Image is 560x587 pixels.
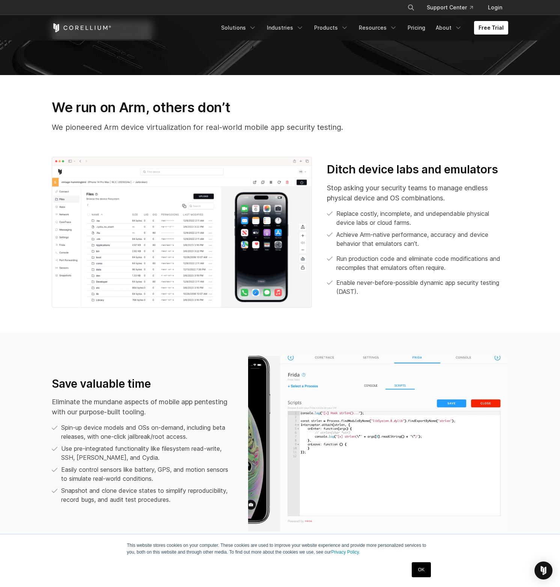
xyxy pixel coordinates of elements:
[310,21,353,35] a: Products
[52,157,312,308] img: Dynamic app security testing (DSAT); iOS pentest
[412,562,431,577] a: OK
[354,21,402,35] a: Resources
[331,549,360,555] a: Privacy Policy.
[482,1,508,14] a: Login
[431,21,467,35] a: About
[404,1,418,14] button: Search
[262,21,308,35] a: Industries
[52,23,111,32] a: Corellium Home
[336,209,508,227] p: Replace costly, incomplete, and undependable physical device labs or cloud farms.
[61,465,233,483] p: Easily control sensors like battery, GPS, and motion sensors to simulate real-world conditions.
[52,122,508,133] p: We pioneered Arm device virtualization for real-world mobile app security testing.
[248,356,508,531] img: Screenshot of Corellium's Frida in scripts.
[421,1,479,14] a: Support Center
[61,423,233,441] p: Spin-up device models and OSs on-demand, including beta releases, with one-click jailbreak/root a...
[403,21,430,35] a: Pricing
[217,21,261,35] a: Solutions
[327,163,508,177] h3: Ditch device labs and emulators
[398,1,508,14] div: Navigation Menu
[474,21,508,35] a: Free Trial
[52,377,233,391] h3: Save valuable time
[61,486,233,504] p: Snapshot and clone device states to simplify reproducibility, record bugs, and audit test procedu...
[336,254,508,272] p: Run production code and eliminate code modifications and recompiles that emulators often require.
[127,542,433,555] p: This website stores cookies on your computer. These cookies are used to improve your website expe...
[327,183,508,203] p: Stop asking your security teams to manage endless physical device and OS combinations.
[534,561,552,579] div: Open Intercom Messenger
[336,278,508,296] p: Enable never-before-possible dynamic app security testing (DAST).
[336,230,508,248] p: Achieve Arm-native performance, accuracy and device behavior that emulators can’t.
[217,21,508,35] div: Navigation Menu
[52,397,233,417] p: Eliminate the mundane aspects of mobile app pentesting with our purpose-built tooling.
[61,444,233,462] p: Use pre-integrated functionality like filesystem read-write, SSH, [PERSON_NAME], and Cydia.
[52,99,508,116] h3: We run on Arm, others don’t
